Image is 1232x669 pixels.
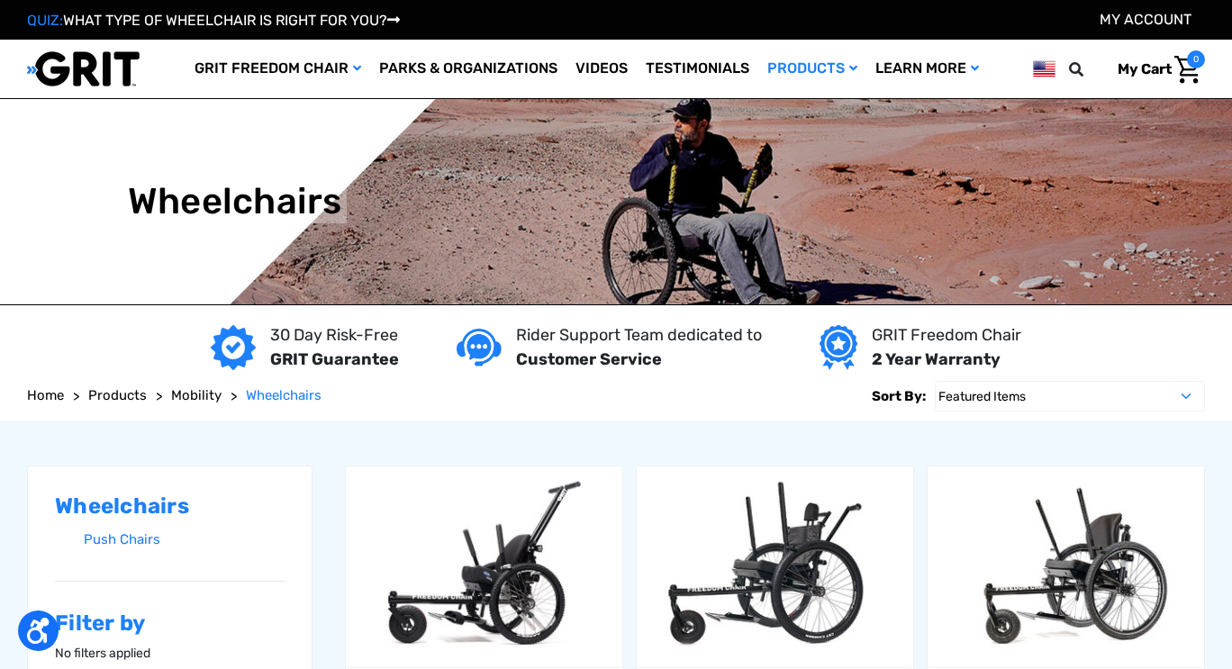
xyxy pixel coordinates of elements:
a: GRIT Freedom Chair: Pro,$5,495.00 [928,466,1204,667]
h2: Wheelchairs [55,493,285,520]
strong: GRIT Guarantee [270,349,399,369]
a: Mobility [171,385,222,406]
img: GRIT All-Terrain Wheelchair and Mobility Equipment [27,50,140,87]
a: Videos [566,40,637,98]
span: Products [88,387,147,403]
p: Rider Support Team dedicated to [516,323,762,348]
img: Cart [1174,56,1200,84]
span: QUIZ: [27,12,63,29]
a: GRIT Junior,$4,995.00 [346,466,622,667]
span: My Cart [1118,60,1172,77]
a: Home [27,385,64,406]
h1: Wheelchairs [128,180,342,223]
a: Products [758,40,866,98]
span: Wheelchairs [246,387,322,403]
span: 0 [1187,50,1205,68]
input: Search [1077,50,1104,88]
img: GRIT Junior: GRIT Freedom Chair all terrain wheelchair engineered specifically for kids [346,475,622,658]
a: GRIT Freedom Chair: Spartan,$3,995.00 [637,466,913,667]
a: Testimonials [637,40,758,98]
span: Mobility [171,387,222,403]
img: GRIT Guarantee [211,325,256,370]
a: Learn More [866,40,988,98]
a: Parks & Organizations [370,40,566,98]
span: Home [27,387,64,403]
label: Sort By: [872,381,926,411]
a: Push Chairs [84,527,285,553]
img: Year warranty [820,325,856,370]
a: QUIZ:WHAT TYPE OF WHEELCHAIR IS RIGHT FOR YOU? [27,12,400,29]
a: GRIT Freedom Chair [186,40,370,98]
a: Wheelchairs [246,385,322,406]
strong: 2 Year Warranty [872,349,1001,369]
strong: Customer Service [516,349,662,369]
p: GRIT Freedom Chair [872,323,1021,348]
p: 30 Day Risk-Free [270,323,399,348]
p: No filters applied [55,644,285,663]
img: us.png [1033,58,1055,80]
img: Customer service [457,329,502,366]
a: Products [88,385,147,406]
h2: Filter by [55,610,285,637]
img: GRIT Freedom Chair Pro: the Pro model shown including contoured Invacare Matrx seatback, Spinergy... [928,475,1204,658]
img: GRIT Freedom Chair: Spartan [637,475,913,658]
a: Account [1100,11,1191,28]
a: Cart with 0 items [1104,50,1205,88]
